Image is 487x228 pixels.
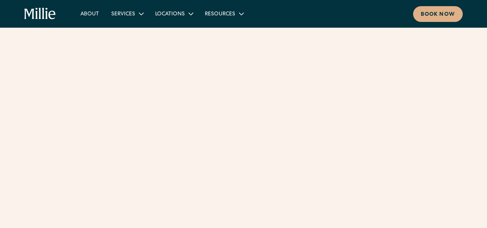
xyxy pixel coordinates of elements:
[205,10,235,18] div: Resources
[24,8,56,20] a: home
[199,7,249,20] div: Resources
[149,7,199,20] div: Locations
[413,6,463,22] a: Book now
[111,10,135,18] div: Services
[74,7,105,20] a: About
[105,7,149,20] div: Services
[155,10,185,18] div: Locations
[421,11,455,19] div: Book now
